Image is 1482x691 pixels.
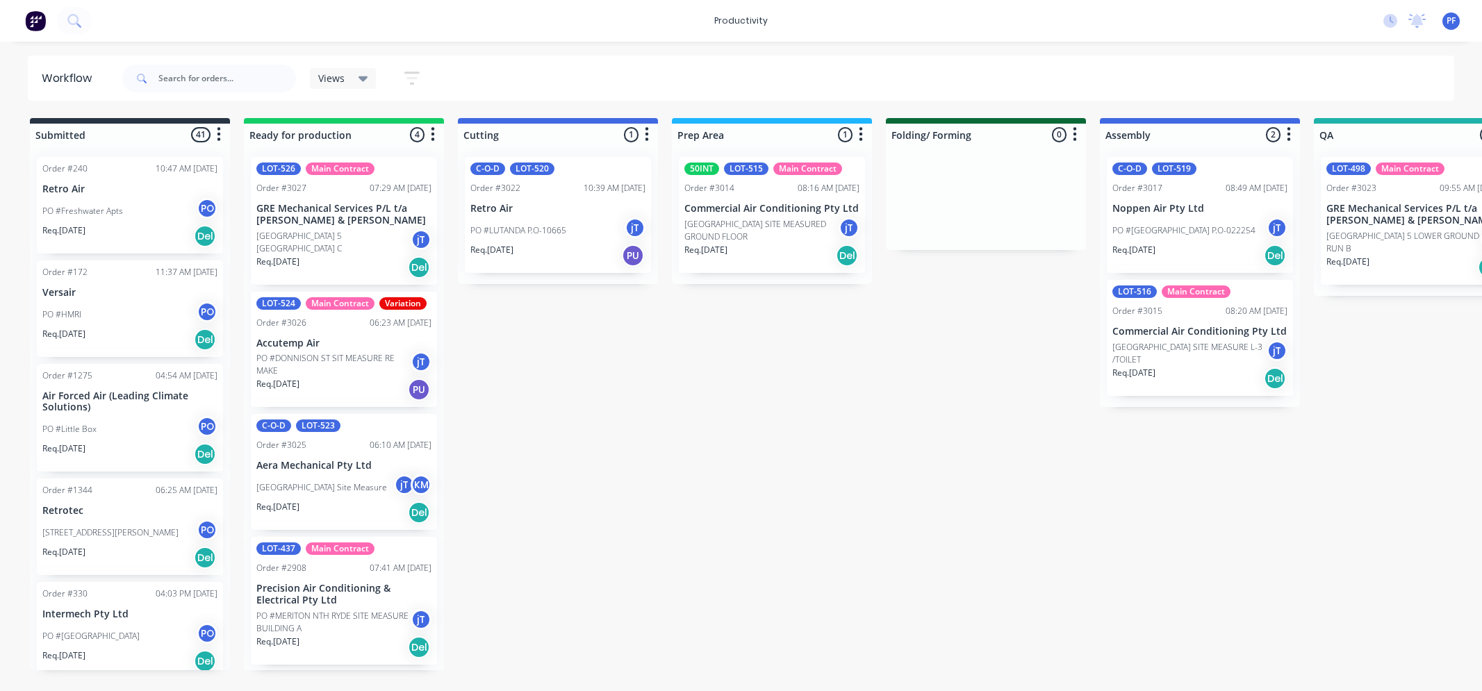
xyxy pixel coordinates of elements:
[37,260,223,357] div: Order #17211:37 AM [DATE]VersairPO #HMRIPOReq.[DATE]Del
[1152,163,1196,175] div: LOT-519
[42,526,179,539] p: [STREET_ADDRESS][PERSON_NAME]
[251,537,437,665] div: LOT-437Main ContractOrder #290807:41 AM [DATE]Precision Air Conditioning & Electrical Pty LtdPO #...
[256,481,387,494] p: [GEOGRAPHIC_DATA] Site Measure
[156,588,217,600] div: 04:03 PM [DATE]
[625,217,645,238] div: jT
[798,182,859,194] div: 08:16 AM [DATE]
[256,182,306,194] div: Order #3027
[194,225,216,247] div: Del
[296,419,340,432] div: LOT-523
[1112,244,1155,256] p: Req. [DATE]
[379,297,427,310] div: Variation
[256,230,411,255] p: [GEOGRAPHIC_DATA] 5 [GEOGRAPHIC_DATA] C
[42,70,99,87] div: Workflow
[370,182,431,194] div: 07:29 AM [DATE]
[1447,15,1456,27] span: PF
[42,649,85,662] p: Req. [DATE]
[156,484,217,497] div: 06:25 AM [DATE]
[1112,163,1147,175] div: C-O-D
[411,609,431,630] div: jT
[684,218,839,243] p: [GEOGRAPHIC_DATA] SITE MEASURED GROUND FLOOR
[1162,285,1230,298] div: Main Contract
[408,256,430,278] div: Del
[37,478,223,575] div: Order #134406:25 AM [DATE]Retrotec[STREET_ADDRESS][PERSON_NAME]POReq.[DATE]Del
[470,224,566,237] p: PO #LUTANDA P.O-10665
[194,328,216,351] div: Del
[256,419,291,432] div: C-O-D
[470,182,520,194] div: Order #3022
[256,317,306,329] div: Order #3026
[256,338,431,349] p: Accutemp Air
[1112,182,1162,194] div: Order #3017
[194,547,216,569] div: Del
[408,636,430,658] div: Del
[256,460,431,472] p: Aera Mechanical Pty Ltd
[584,182,645,194] div: 10:39 AM [DATE]
[42,308,81,321] p: PO #HMRI
[1326,163,1371,175] div: LOT-498
[1112,305,1162,317] div: Order #3015
[1264,367,1286,390] div: Del
[370,439,431,451] div: 06:10 AM [DATE]
[773,163,842,175] div: Main Contract
[1112,341,1267,366] p: [GEOGRAPHIC_DATA] SITE MEASURE L-3 /TOILET
[707,10,775,31] div: productivity
[1112,203,1287,215] p: Noppen Air Pty Ltd
[724,163,768,175] div: LOT-515
[37,157,223,253] div: Order #24010:47 AM [DATE]Retro AirPO #Freshwater AptsPOReq.[DATE]Del
[684,244,727,256] p: Req. [DATE]
[408,501,430,524] div: Del
[156,369,217,382] div: 04:54 AM [DATE]
[42,224,85,237] p: Req. [DATE]
[42,423,97,435] p: PO #Little Box
[256,439,306,451] div: Order #3025
[42,484,92,497] div: Order #1344
[1267,340,1287,361] div: jT
[1112,367,1155,379] p: Req. [DATE]
[1112,285,1157,298] div: LOT-516
[251,157,437,285] div: LOT-526Main ContractOrder #302707:29 AM [DATE]GRE Mechanical Services P/L t/a [PERSON_NAME] & [PE...
[251,292,437,408] div: LOT-524Main ContractVariationOrder #302606:23 AM [DATE]Accutemp AirPO #DONNISON ST SIT MEASURE RE...
[42,588,88,600] div: Order #330
[42,205,123,217] p: PO #Freshwater Apts
[251,414,437,530] div: C-O-DLOT-523Order #302506:10 AM [DATE]Aera Mechanical Pty Ltd[GEOGRAPHIC_DATA] Site MeasurejTKMRe...
[37,364,223,472] div: Order #127504:54 AM [DATE]Air Forced Air (Leading Climate Solutions)PO #Little BoxPOReq.[DATE]Del
[42,163,88,175] div: Order #240
[25,10,46,31] img: Factory
[411,351,431,372] div: jT
[684,203,859,215] p: Commercial Air Conditioning Pty Ltd
[306,542,374,555] div: Main Contract
[408,378,430,401] div: PU
[1267,217,1287,238] div: jT
[1376,163,1444,175] div: Main Contract
[370,317,431,329] div: 06:23 AM [DATE]
[256,256,299,268] p: Req. [DATE]
[1264,244,1286,267] div: Del
[470,203,645,215] p: Retro Air
[411,229,431,250] div: jT
[836,244,858,267] div: Del
[256,297,301,310] div: LOT-524
[306,297,374,310] div: Main Contract
[256,583,431,606] p: Precision Air Conditioning & Electrical Pty Ltd
[306,163,374,175] div: Main Contract
[370,562,431,574] div: 07:41 AM [DATE]
[1326,256,1369,268] p: Req. [DATE]
[1112,326,1287,338] p: Commercial Air Conditioning Pty Ltd
[622,244,644,267] div: PU
[256,378,299,390] p: Req. [DATE]
[194,650,216,672] div: Del
[256,163,301,175] div: LOT-526
[37,582,223,678] div: Order #33004:03 PM [DATE]Intermech Pty LtdPO #[GEOGRAPHIC_DATA]POReq.[DATE]Del
[470,163,505,175] div: C-O-D
[42,505,217,517] p: Retrotec
[1107,157,1293,273] div: C-O-DLOT-519Order #301708:49 AM [DATE]Noppen Air Pty LtdPO #[GEOGRAPHIC_DATA] P.O-022254jTReq.[DA...
[839,217,859,238] div: jT
[679,157,865,273] div: 50INTLOT-515Main ContractOrder #301408:16 AM [DATE]Commercial Air Conditioning Pty Ltd[GEOGRAPHIC...
[1226,182,1287,194] div: 08:49 AM [DATE]
[465,157,651,273] div: C-O-DLOT-520Order #302210:39 AM [DATE]Retro AirPO #LUTANDA P.O-10665jTReq.[DATE]PU
[194,443,216,465] div: Del
[42,390,217,414] p: Air Forced Air (Leading Climate Solutions)
[256,562,306,574] div: Order #2908
[1226,305,1287,317] div: 08:20 AM [DATE]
